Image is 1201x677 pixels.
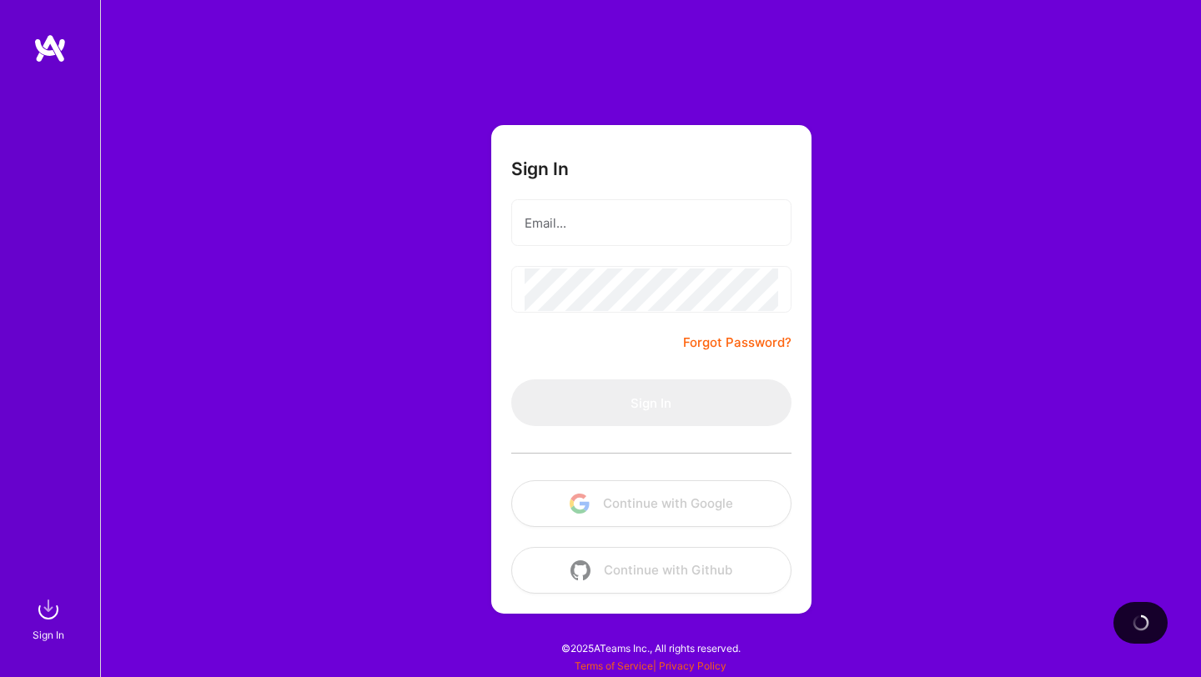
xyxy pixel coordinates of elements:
[100,627,1201,669] div: © 2025 ATeams Inc., All rights reserved.
[575,659,653,672] a: Terms of Service
[683,333,791,353] a: Forgot Password?
[511,379,791,426] button: Sign In
[511,547,791,594] button: Continue with Github
[659,659,726,672] a: Privacy Policy
[511,480,791,527] button: Continue with Google
[525,202,778,244] input: Email...
[1132,614,1150,632] img: loading
[33,33,67,63] img: logo
[511,158,569,179] h3: Sign In
[35,593,65,644] a: sign inSign In
[575,659,726,672] span: |
[32,593,65,626] img: sign in
[570,560,590,580] img: icon
[570,494,590,514] img: icon
[33,626,64,644] div: Sign In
